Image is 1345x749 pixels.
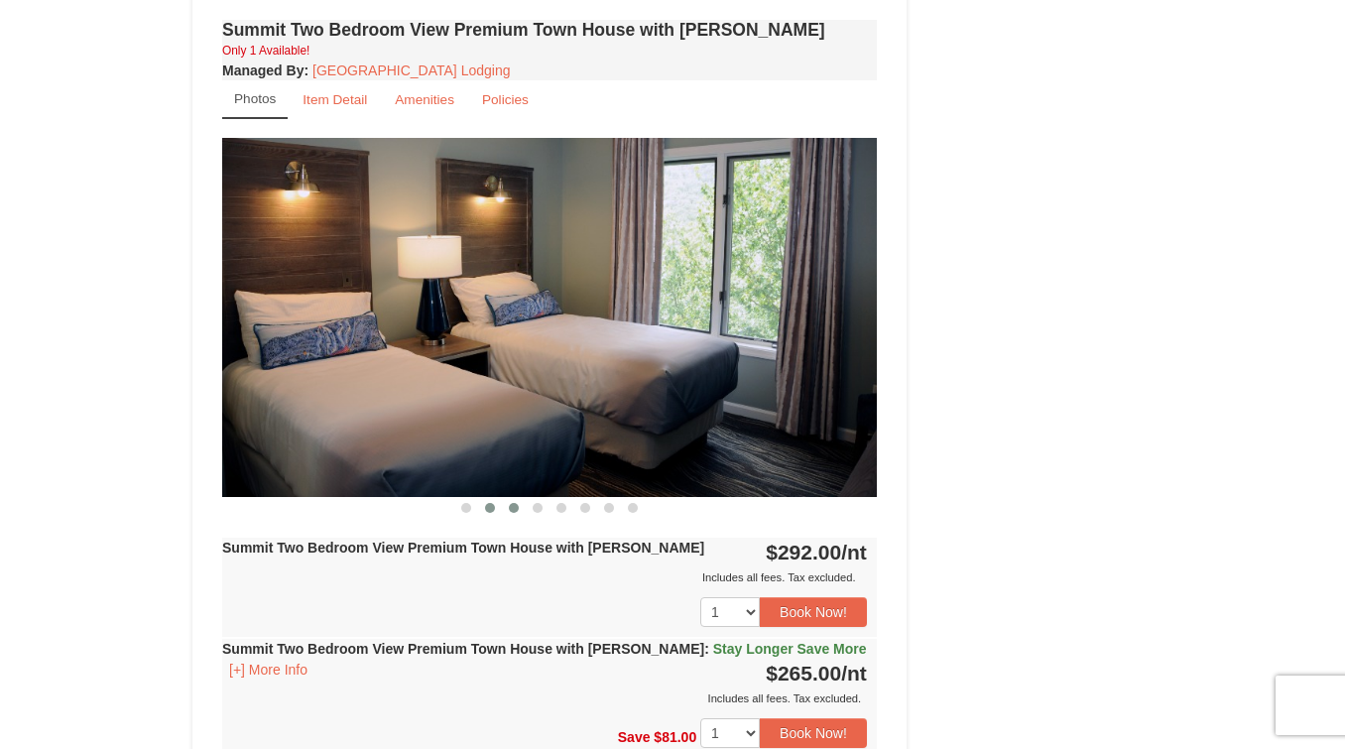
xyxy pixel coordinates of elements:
a: Photos [222,80,288,119]
button: Book Now! [760,718,867,748]
button: Book Now! [760,597,867,627]
span: $265.00 [766,662,841,685]
strong: : [222,62,308,78]
strong: Summit Two Bedroom View Premium Town House with [PERSON_NAME] [222,540,704,556]
a: Item Detail [290,80,380,119]
span: /nt [841,541,867,563]
a: Amenities [382,80,467,119]
strong: Summit Two Bedroom View Premium Town House with [PERSON_NAME] [222,641,867,657]
button: [+] More Info [222,659,314,681]
small: Only 1 Available! [222,44,309,58]
div: Includes all fees. Tax excluded. [222,688,867,708]
h4: Summit Two Bedroom View Premium Town House with [PERSON_NAME] [222,20,877,40]
small: Amenities [395,92,454,107]
a: Policies [469,80,542,119]
span: Stay Longer Save More [713,641,867,657]
div: Includes all fees. Tax excluded. [222,567,867,587]
span: : [704,641,709,657]
small: Policies [482,92,529,107]
a: [GEOGRAPHIC_DATA] Lodging [312,62,510,78]
img: 18876286-235-4466388f.png [222,138,877,496]
strong: $292.00 [766,541,867,563]
small: Photos [234,91,276,106]
span: Managed By [222,62,304,78]
span: $81.00 [654,729,696,745]
span: Save [618,729,651,745]
span: /nt [841,662,867,685]
small: Item Detail [303,92,367,107]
